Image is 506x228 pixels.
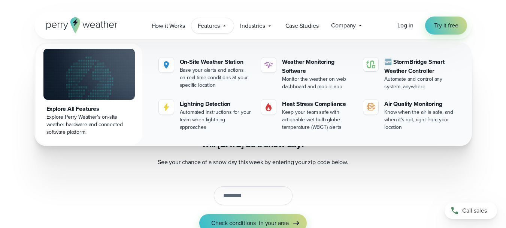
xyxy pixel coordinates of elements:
[240,21,265,30] span: Industries
[162,103,171,112] img: lightning-icon.svg
[366,60,375,68] img: stormbridge-icon-V6.svg
[285,21,319,30] span: Case Studies
[152,21,185,30] span: How it Works
[211,219,256,228] span: Check conditions
[279,18,325,33] a: Case Studies
[145,18,191,33] a: How it Works
[397,21,413,30] a: Log in
[264,60,273,69] img: software-icon.svg
[156,97,255,134] a: Lightning Detection Automated instructions for your team when lightning approaches
[384,57,457,75] div: 🆕 StormBridge Smart Weather Controller
[72,138,434,150] h1: Will [DATE] be a snow day?
[259,219,289,228] span: in your area
[366,103,375,112] img: aqi-icon.svg
[156,54,255,92] a: perry weather location On-Site Weather Station Base your alerts and actions on real-time conditio...
[282,75,354,91] div: Monitor the weather on web dashboard and mobile app
[258,54,357,94] a: Weather Monitoring Software Monitor the weather on web dashboard and mobile app
[434,21,458,30] span: Try it free
[360,54,460,94] a: 🆕 StormBridge Smart Weather Controller Automate and control any system, anywhere
[180,100,252,109] div: Lightning Detection
[46,104,132,113] div: Explore All Features
[258,97,357,134] a: perry weather heat Heat Stress Compliance Keep your team safe with actionable wet bulb globe temp...
[72,158,434,167] p: See your chance of a snow day this week by entering your zip code below.
[462,206,487,215] span: Call sales
[180,57,252,66] div: On-Site Weather Station
[162,60,171,69] img: perry weather location
[198,21,220,30] span: Features
[180,66,252,89] div: Base your alerts and actions on real-time conditions at your specific location
[282,57,354,75] div: Weather Monitoring Software
[384,109,457,131] div: Know when the air is safe, and when it's not, right from your location
[331,21,356,30] span: Company
[384,75,457,91] div: Automate and control any system, anywhere
[425,17,467,35] a: Try it free
[282,100,354,109] div: Heat Stress Compliance
[360,97,460,134] a: Air Quality Monitoring Know when the air is safe, and when it's not, right from your location
[445,202,497,219] a: Call sales
[384,100,457,109] div: Air Quality Monitoring
[36,44,142,145] a: Explore All Features Explore Perry Weather's on-site weather hardware and connected software plat...
[264,103,273,112] img: perry weather heat
[282,109,354,131] div: Keep your team safe with actionable wet bulb globe temperature (WBGT) alerts
[180,109,252,131] div: Automated instructions for your team when lightning approaches
[46,113,132,136] div: Explore Perry Weather's on-site weather hardware and connected software platform.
